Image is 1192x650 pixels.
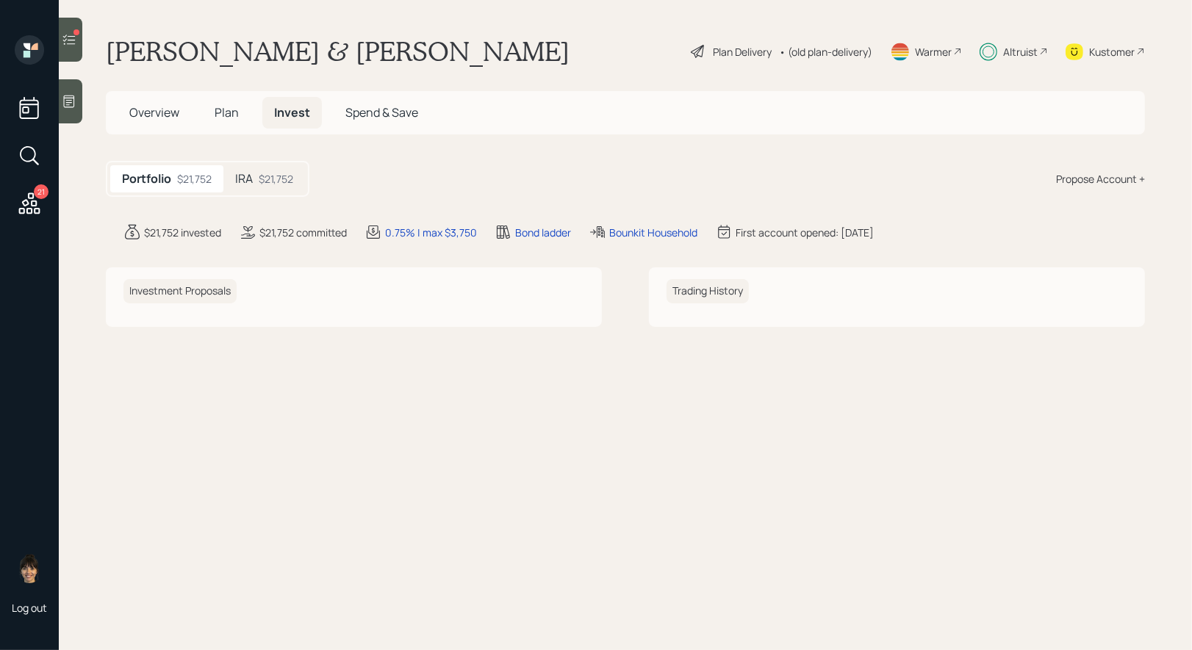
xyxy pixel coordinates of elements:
[177,171,212,187] div: $21,752
[122,172,171,186] h5: Portfolio
[667,279,749,303] h6: Trading History
[1089,44,1135,59] div: Kustomer
[779,44,872,59] div: • (old plan-delivery)
[129,104,179,120] span: Overview
[515,225,571,240] div: Bond ladder
[713,44,772,59] div: Plan Delivery
[144,225,221,240] div: $21,752 invested
[609,225,697,240] div: Bounkit Household
[235,172,253,186] h5: IRA
[106,35,570,68] h1: [PERSON_NAME] & [PERSON_NAME]
[274,104,310,120] span: Invest
[34,184,49,199] div: 21
[1056,171,1145,187] div: Propose Account +
[15,554,44,583] img: treva-nostdahl-headshot.png
[12,601,47,615] div: Log out
[259,171,293,187] div: $21,752
[123,279,237,303] h6: Investment Proposals
[736,225,874,240] div: First account opened: [DATE]
[385,225,477,240] div: 0.75% | max $3,750
[915,44,952,59] div: Warmer
[215,104,239,120] span: Plan
[1003,44,1038,59] div: Altruist
[345,104,418,120] span: Spend & Save
[259,225,347,240] div: $21,752 committed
